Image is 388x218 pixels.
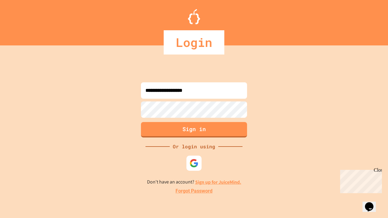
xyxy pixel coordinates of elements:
div: Login [164,30,224,54]
div: Chat with us now!Close [2,2,42,38]
a: Sign up for JuiceMind. [195,179,241,185]
p: Don't have an account? [147,178,241,186]
div: Or login using [170,143,218,150]
button: Sign in [141,122,247,137]
a: Forgot Password [176,187,212,195]
img: google-icon.svg [189,159,199,168]
img: Logo.svg [188,9,200,24]
iframe: chat widget [363,194,382,212]
iframe: chat widget [338,167,382,193]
